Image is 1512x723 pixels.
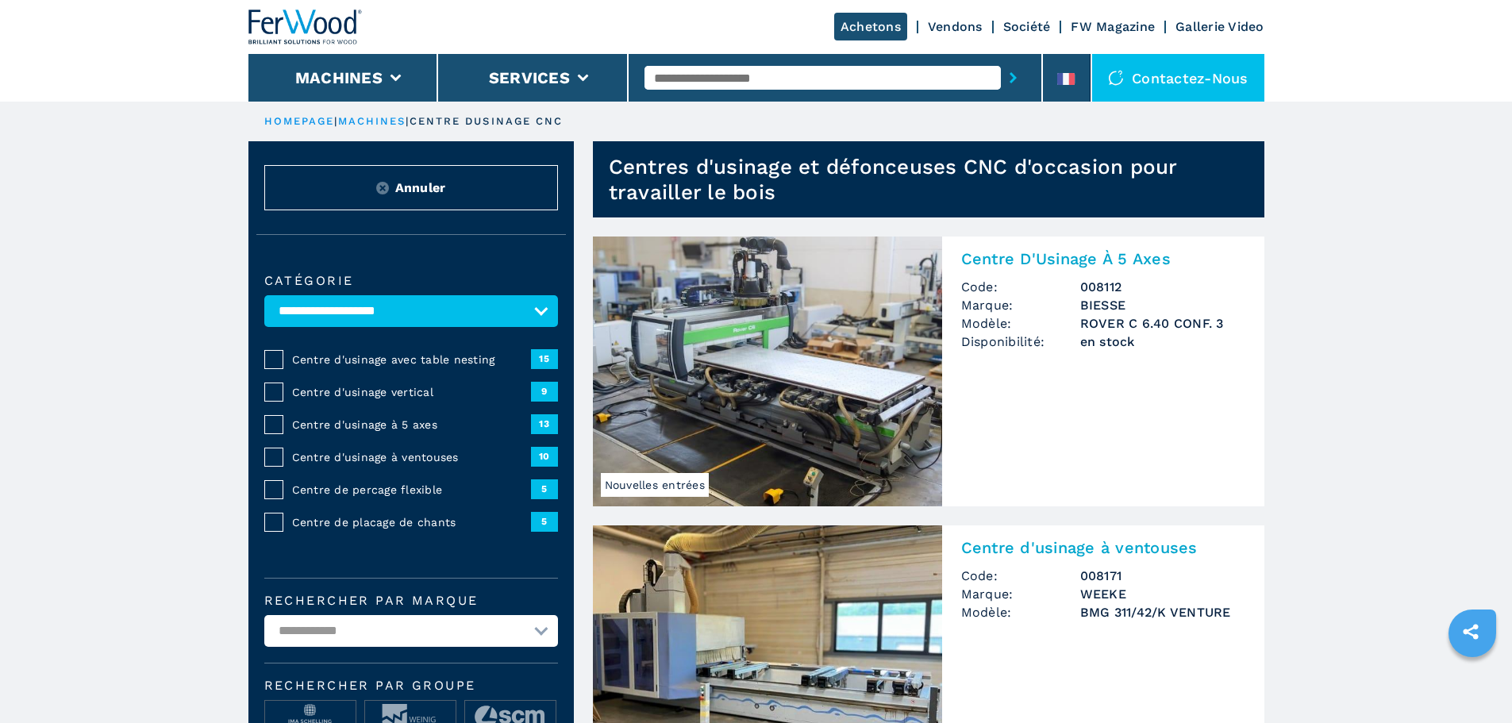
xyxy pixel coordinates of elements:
span: | [406,115,409,127]
a: HOMEPAGE [264,115,335,127]
button: Machines [295,68,383,87]
span: Centre de placage de chants [292,514,531,530]
span: Code: [961,567,1080,585]
label: Rechercher par marque [264,594,558,607]
img: Ferwood [248,10,363,44]
span: 9 [531,382,558,401]
div: Contactez-nous [1092,54,1264,102]
a: machines [338,115,406,127]
span: 15 [531,349,558,368]
a: Gallerie Video [1175,19,1264,34]
span: 5 [531,479,558,498]
h3: BMG 311/42/K VENTURE [1080,603,1245,621]
span: Centre d'usinage à 5 axes [292,417,531,433]
label: catégorie [264,275,558,287]
a: Société [1003,19,1051,34]
span: Centre d'usinage vertical [292,384,531,400]
span: Disponibilité: [961,333,1080,351]
span: Centre d'usinage à ventouses [292,449,531,465]
span: Code: [961,278,1080,296]
a: Achetons [834,13,907,40]
span: 5 [531,512,558,531]
p: centre dusinage cnc [410,114,564,129]
button: submit-button [1001,60,1025,96]
h3: ROVER C 6.40 CONF. 3 [1080,314,1245,333]
span: Modèle: [961,314,1080,333]
h1: Centres d'usinage et défonceuses CNC d'occasion pour travailler le bois [609,154,1264,205]
a: FW Magazine [1071,19,1155,34]
span: Nouvelles entrées [601,473,709,497]
img: Contactez-nous [1108,70,1124,86]
span: Annuler [395,179,446,197]
button: Services [489,68,570,87]
a: Centre D'Usinage À 5 Axes BIESSE ROVER C 6.40 CONF. 3Nouvelles entréesCentre D'Usinage À 5 AxesCo... [593,237,1264,506]
h2: Centre D'Usinage À 5 Axes [961,249,1245,268]
img: Reset [376,182,389,194]
h3: WEEKE [1080,585,1245,603]
span: Centre de percage flexible [292,482,531,498]
span: Rechercher par groupe [264,679,558,692]
span: 13 [531,414,558,433]
span: Modèle: [961,603,1080,621]
span: 10 [531,447,558,466]
span: | [334,115,337,127]
h2: Centre d'usinage à ventouses [961,538,1245,557]
span: Centre d'usinage avec table nesting [292,352,531,367]
h3: 008171 [1080,567,1245,585]
h3: BIESSE [1080,296,1245,314]
button: ResetAnnuler [264,165,558,210]
img: Centre D'Usinage À 5 Axes BIESSE ROVER C 6.40 CONF. 3 [593,237,942,506]
a: Vendons [928,19,983,34]
span: Marque: [961,296,1080,314]
h3: 008112 [1080,278,1245,296]
span: en stock [1080,333,1245,351]
a: sharethis [1451,612,1491,652]
span: Marque: [961,585,1080,603]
